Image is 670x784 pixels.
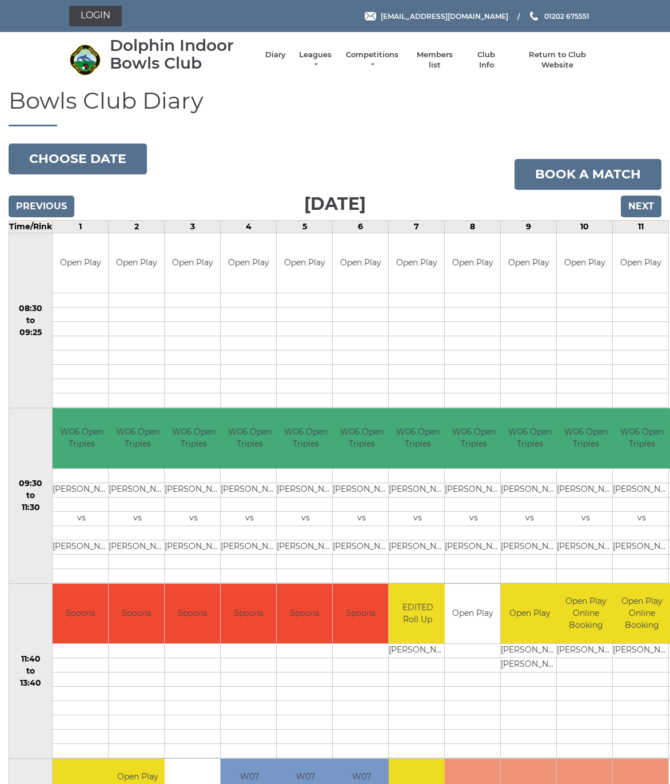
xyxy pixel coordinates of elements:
td: Open Play [109,233,164,293]
td: [PERSON_NAME] [389,483,446,497]
td: EDITED Roll Up [389,584,446,644]
td: 7 [389,220,445,233]
td: W06 Open Triples [389,408,446,468]
td: [PERSON_NAME] [165,540,222,554]
a: Diary [265,50,286,60]
span: [EMAIL_ADDRESS][DOMAIN_NAME] [381,11,508,20]
td: Spoons [221,584,276,644]
td: [PERSON_NAME] [333,483,390,497]
a: Competitions [345,50,400,70]
td: Open Play [221,233,276,293]
a: Login [69,6,122,26]
td: vs [53,511,110,526]
a: Book a match [515,159,661,190]
td: vs [109,511,166,526]
td: [PERSON_NAME] [389,540,446,554]
td: Open Play [445,584,500,644]
td: W06 Open Triples [53,408,110,468]
td: [PERSON_NAME] [501,483,559,497]
td: 4 [221,220,277,233]
div: Dolphin Indoor Bowls Club [110,37,254,72]
td: Open Play [389,233,444,293]
td: 5 [277,220,333,233]
td: [PERSON_NAME] [221,483,278,497]
td: vs [501,511,559,526]
td: Spoons [277,584,332,644]
td: [PERSON_NAME] [501,658,559,672]
td: 8 [445,220,501,233]
td: 10 [557,220,613,233]
td: Spoons [109,584,164,644]
td: W06 Open Triples [165,408,222,468]
h1: Bowls Club Diary [9,88,661,126]
a: Email [EMAIL_ADDRESS][DOMAIN_NAME] [365,11,508,22]
td: Spoons [165,584,220,644]
a: Leagues [297,50,333,70]
td: Open Play [501,233,556,293]
td: W06 Open Triples [557,408,615,468]
td: [PERSON_NAME] [221,540,278,554]
td: [PERSON_NAME] [389,644,446,658]
img: Dolphin Indoor Bowls Club [69,44,101,75]
td: 09:30 to 11:30 [9,408,53,584]
td: [PERSON_NAME] [501,644,559,658]
td: Open Play [445,233,500,293]
td: W06 Open Triples [501,408,559,468]
img: Email [365,12,376,21]
td: [PERSON_NAME] [557,540,615,554]
td: [PERSON_NAME] [165,483,222,497]
td: Open Play [501,584,559,644]
td: Open Play [165,233,220,293]
td: [PERSON_NAME] [109,540,166,554]
td: [PERSON_NAME] [557,644,615,658]
a: Phone us 01202 675551 [528,11,589,22]
td: 9 [501,220,557,233]
td: 11 [613,220,669,233]
td: Open Play [613,233,668,293]
td: Spoons [333,584,388,644]
td: 3 [165,220,221,233]
td: vs [165,511,222,526]
img: Phone us [530,11,538,21]
td: 08:30 to 09:25 [9,233,53,408]
td: [PERSON_NAME] [445,540,502,554]
td: Open Play [53,233,108,293]
td: [PERSON_NAME] [277,483,334,497]
td: [PERSON_NAME] [501,540,559,554]
td: [PERSON_NAME] [445,483,502,497]
td: vs [445,511,502,526]
td: Open Play [333,233,388,293]
td: Open Play Online Booking [557,584,615,644]
button: Choose date [9,144,147,174]
td: [PERSON_NAME] [277,540,334,554]
td: Spoons [53,584,108,644]
td: [PERSON_NAME] [333,540,390,554]
td: Open Play [557,233,612,293]
td: W06 Open Triples [333,408,390,468]
td: 6 [333,220,389,233]
td: vs [333,511,390,526]
td: W06 Open Triples [109,408,166,468]
input: Previous [9,196,74,217]
td: W06 Open Triples [445,408,502,468]
td: 11:40 to 13:40 [9,583,53,759]
td: vs [277,511,334,526]
td: W06 Open Triples [277,408,334,468]
td: [PERSON_NAME] [53,483,110,497]
td: vs [221,511,278,526]
td: Time/Rink [9,220,53,233]
td: 1 [53,220,109,233]
a: Return to Club Website [515,50,601,70]
td: [PERSON_NAME] [557,483,615,497]
td: vs [389,511,446,526]
td: W06 Open Triples [221,408,278,468]
span: 01202 675551 [544,11,589,20]
td: Open Play [277,233,332,293]
td: [PERSON_NAME] [109,483,166,497]
a: Members list [410,50,458,70]
td: 2 [109,220,165,233]
td: vs [557,511,615,526]
td: [PERSON_NAME] [53,540,110,554]
input: Next [621,196,661,217]
a: Club Info [470,50,503,70]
